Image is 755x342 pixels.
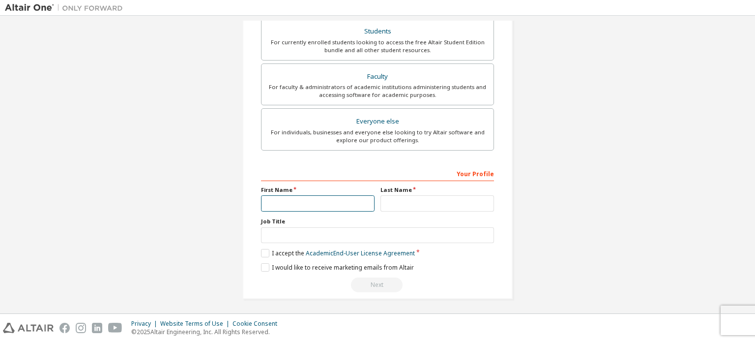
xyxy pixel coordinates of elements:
[261,186,375,194] label: First Name
[108,323,122,333] img: youtube.svg
[261,278,494,292] div: Read and acccept EULA to continue
[267,38,488,54] div: For currently enrolled students looking to access the free Altair Student Edition bundle and all ...
[261,218,494,225] label: Job Title
[76,323,86,333] img: instagram.svg
[5,3,128,13] img: Altair One
[267,128,488,144] div: For individuals, businesses and everyone else looking to try Altair software and explore our prod...
[267,83,488,99] div: For faculty & administrators of academic institutions administering students and accessing softwa...
[261,165,494,181] div: Your Profile
[261,249,415,257] label: I accept the
[261,263,414,272] label: I would like to receive marketing emails from Altair
[267,70,488,84] div: Faculty
[131,328,283,336] p: © 2025 Altair Engineering, Inc. All Rights Reserved.
[267,115,488,128] div: Everyone else
[267,25,488,38] div: Students
[92,323,102,333] img: linkedin.svg
[380,186,494,194] label: Last Name
[3,323,54,333] img: altair_logo.svg
[131,320,160,328] div: Privacy
[306,249,415,257] a: Academic End-User License Agreement
[232,320,283,328] div: Cookie Consent
[59,323,70,333] img: facebook.svg
[160,320,232,328] div: Website Terms of Use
